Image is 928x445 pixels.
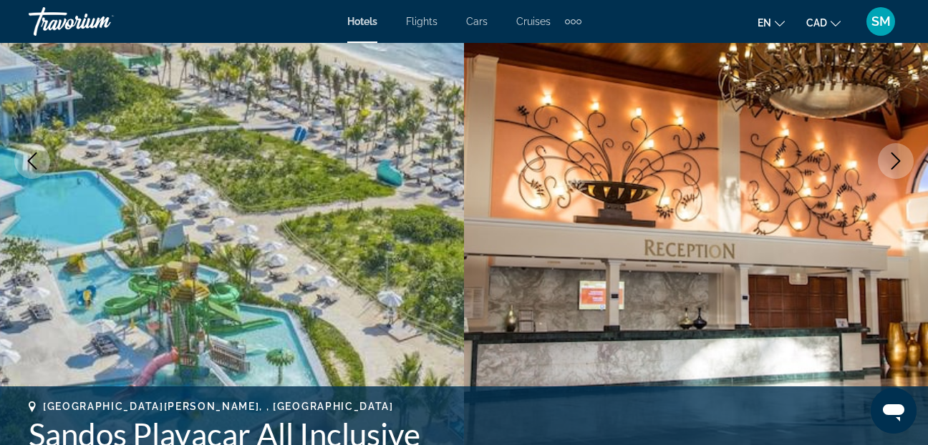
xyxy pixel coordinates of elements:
button: User Menu [862,6,899,36]
span: CAD [806,17,827,29]
a: Travorium [29,3,172,40]
iframe: Bouton de lancement de la fenêtre de messagerie [871,388,917,434]
a: Cruises [516,16,551,27]
span: en [758,17,771,29]
a: Cars [466,16,488,27]
button: Change currency [806,12,841,33]
button: Extra navigation items [565,10,581,33]
button: Previous image [14,143,50,179]
span: [GEOGRAPHIC_DATA][PERSON_NAME], , [GEOGRAPHIC_DATA] [43,401,394,412]
a: Hotels [347,16,377,27]
button: Change language [758,12,785,33]
button: Next image [878,143,914,179]
span: SM [871,14,891,29]
a: Flights [406,16,438,27]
